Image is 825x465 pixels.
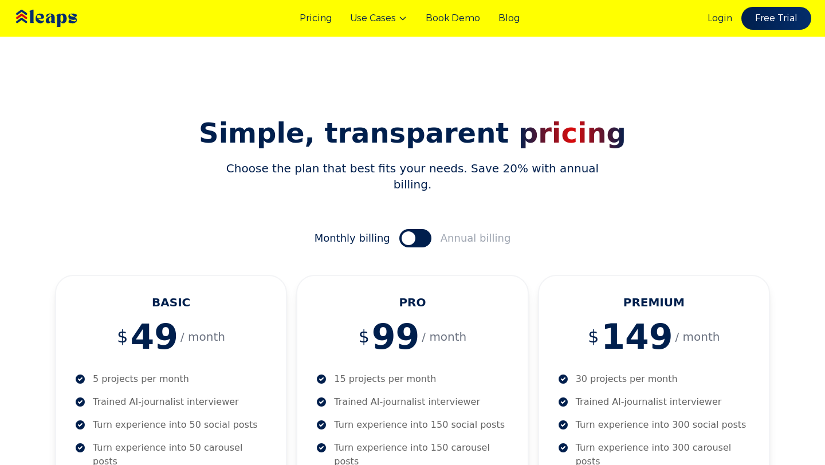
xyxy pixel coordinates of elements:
[359,326,370,347] span: $
[350,11,407,25] button: Use Cases
[518,117,626,149] span: pricing
[334,372,436,386] p: 15 projects per month
[741,7,811,30] a: Free Trial
[426,11,480,25] a: Book Demo
[576,418,747,432] p: Turn experience into 300 social posts
[576,395,722,409] p: Trained AI-journalist interviewer
[55,119,770,147] h2: Simple, transparent
[441,230,511,246] span: Annual billing
[557,294,751,310] h3: PREMIUM
[334,418,505,432] p: Turn experience into 150 social posts
[576,372,678,386] p: 30 projects per month
[180,329,225,345] span: / month
[74,294,268,310] h3: BASIC
[422,329,466,345] span: / month
[498,11,520,25] a: Blog
[601,320,673,354] span: 149
[93,395,239,409] p: Trained AI-journalist interviewer
[220,160,605,192] p: Choose the plan that best fits your needs. Save 20% with annual billing.
[130,320,178,354] span: 49
[372,320,420,354] span: 99
[93,372,189,386] p: 5 projects per month
[117,326,128,347] span: $
[300,11,332,25] a: Pricing
[334,395,480,409] p: Trained AI-journalist interviewer
[316,294,509,310] h3: PRO
[675,329,720,345] span: / month
[93,418,258,432] p: Turn experience into 50 social posts
[14,2,111,35] img: Leaps Logo
[588,326,599,347] span: $
[708,11,732,25] a: Login
[315,230,390,246] span: Monthly billing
